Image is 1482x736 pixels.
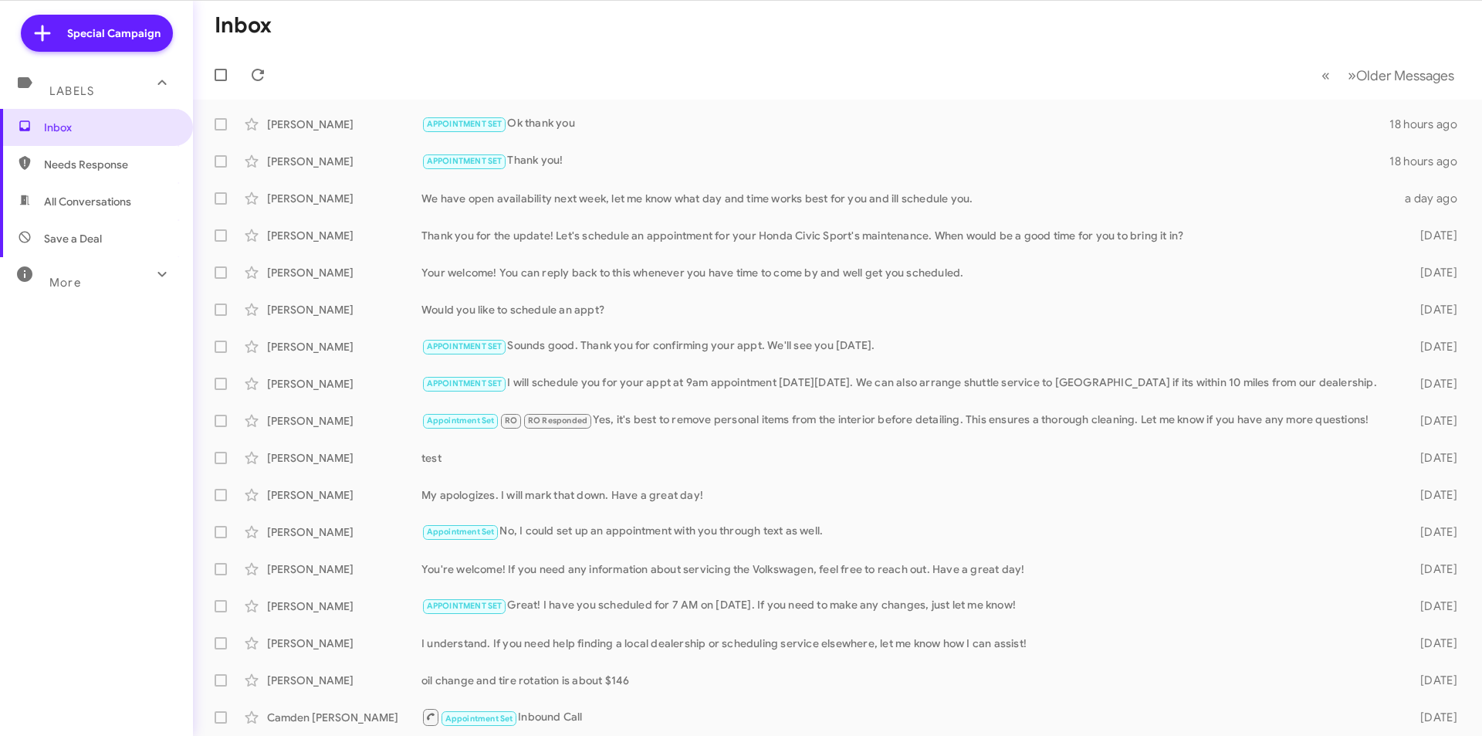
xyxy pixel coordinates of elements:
div: No, I could set up an appointment with you through text as well. [421,523,1396,541]
div: I understand. If you need help finding a local dealership or scheduling service elsewhere, let me... [421,636,1396,651]
div: Great! I have you scheduled for 7 AM on [DATE]. If you need to make any changes, just let me know! [421,597,1396,615]
div: 18 hours ago [1389,154,1470,169]
span: « [1321,66,1330,85]
span: APPOINTMENT SET [427,156,502,166]
div: [PERSON_NAME] [267,561,421,577]
div: [DATE] [1396,524,1470,540]
div: You're welcome! If you need any information about servicing the Volkswagen, feel free to reach ou... [421,561,1396,577]
a: Special Campaign [21,15,173,52]
div: [DATE] [1396,561,1470,577]
h1: Inbox [215,13,272,38]
div: [DATE] [1396,339,1470,354]
span: RO Responded [528,415,587,426]
div: [PERSON_NAME] [267,339,421,354]
span: More [49,276,81,290]
span: All Conversations [44,194,131,209]
span: Special Campaign [67,25,161,41]
span: RO [505,415,517,426]
div: [DATE] [1396,636,1470,651]
span: Appointment Set [427,415,495,426]
div: Inbound Call [421,707,1396,727]
div: I will schedule you for your appt at 9am appointment [DATE][DATE]. We can also arrange shuttle se... [421,375,1396,392]
span: Appointment Set [427,527,495,537]
span: APPOINTMENT SET [427,601,502,611]
div: [PERSON_NAME] [267,191,421,206]
div: [PERSON_NAME] [267,599,421,614]
div: [DATE] [1396,376,1470,392]
div: Your welcome! You can reply back to this whenever you have time to come by and well get you sched... [421,265,1396,280]
div: [PERSON_NAME] [267,673,421,688]
div: My apologizes. I will mark that down. Have a great day! [421,487,1396,503]
div: Thank you! [421,152,1389,170]
div: Would you like to schedule an appt? [421,302,1396,317]
div: 18 hours ago [1389,117,1470,132]
div: oil change and tire rotation is about $146 [421,673,1396,688]
span: Older Messages [1356,67,1454,84]
div: [PERSON_NAME] [267,376,421,392]
div: [PERSON_NAME] [267,302,421,317]
span: APPOINTMENT SET [427,119,502,129]
div: [PERSON_NAME] [267,487,421,503]
span: APPOINTMENT SET [427,378,502,388]
span: » [1348,66,1356,85]
span: Save a Deal [44,231,102,246]
div: [PERSON_NAME] [267,228,421,243]
div: [DATE] [1396,710,1470,725]
div: Sounds good. Thank you for confirming your appt. We'll see you [DATE]. [421,337,1396,355]
div: [PERSON_NAME] [267,450,421,466]
span: Appointment Set [445,714,513,724]
div: [PERSON_NAME] [267,265,421,280]
div: We have open availability next week, let me know what day and time works best for you and ill sch... [421,191,1396,206]
div: Yes, it's best to remove personal items from the interior before detailing. This ensures a thorou... [421,412,1396,429]
div: [PERSON_NAME] [267,154,421,169]
div: Ok thank you [421,115,1389,133]
div: [DATE] [1396,302,1470,317]
span: Labels [49,84,94,98]
div: [DATE] [1396,265,1470,280]
div: Thank you for the update! Let's schedule an appointment for your Honda Civic Sport's maintenance.... [421,228,1396,243]
div: [DATE] [1396,673,1470,688]
div: a day ago [1396,191,1470,206]
div: [PERSON_NAME] [267,413,421,429]
button: Previous [1312,59,1339,91]
span: Needs Response [44,157,175,172]
nav: Page navigation example [1313,59,1463,91]
div: [DATE] [1396,413,1470,429]
div: [DATE] [1396,450,1470,466]
span: APPOINTMENT SET [427,341,502,351]
div: test [421,450,1396,466]
span: Inbox [44,120,175,135]
button: Next [1338,59,1463,91]
div: [PERSON_NAME] [267,524,421,540]
div: [DATE] [1396,228,1470,243]
div: [PERSON_NAME] [267,117,421,132]
div: Camden [PERSON_NAME] [267,710,421,725]
div: [PERSON_NAME] [267,636,421,651]
div: [DATE] [1396,487,1470,503]
div: [DATE] [1396,599,1470,614]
